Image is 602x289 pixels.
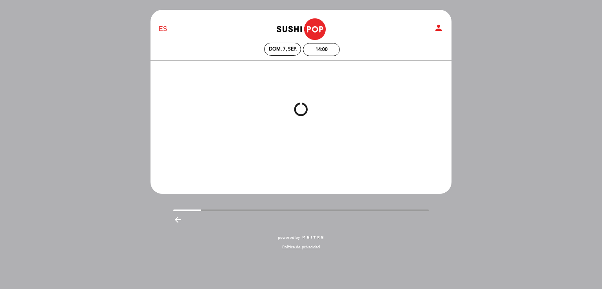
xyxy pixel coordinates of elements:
i: person [434,23,443,33]
div: 14:00 [316,47,328,52]
div: dom. 7, sep. [269,46,297,52]
button: person [434,23,443,35]
i: arrow_backward [173,215,183,224]
a: Sushipop Izakaya - [GEOGRAPHIC_DATA] [252,18,350,40]
a: powered by [278,235,324,240]
span: powered by [278,235,300,240]
a: Política de privacidad [282,244,320,250]
img: MEITRE [302,236,324,240]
